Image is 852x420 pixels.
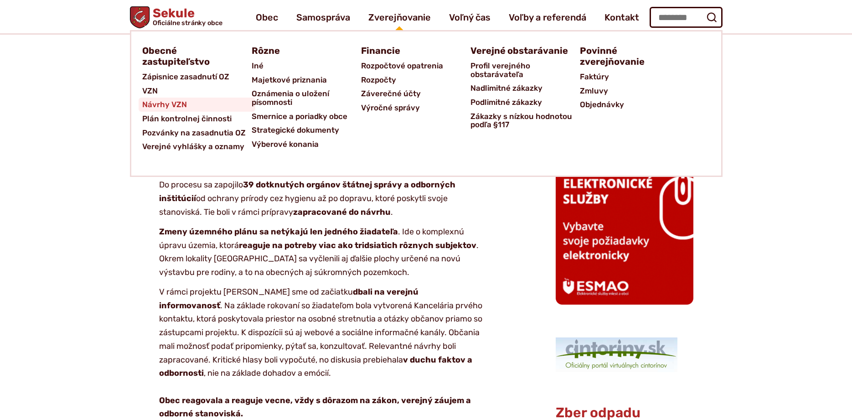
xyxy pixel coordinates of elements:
[580,42,678,70] a: Povinné zverejňovanie
[470,95,580,109] a: Podlimitné zákazky
[252,87,361,109] a: Oznámenia o uložení písomnosti
[159,227,398,237] strong: Zmeny územného plánu sa netýkajú len jedného žiadateľa
[252,123,339,137] span: Strategické dokumenty
[361,59,443,73] span: Rozpočtové opatrenia
[130,6,222,28] a: Logo Sekule, prejsť na domovskú stránku.
[142,112,232,126] span: Plán kontrolnej činnosti
[256,5,278,30] a: Obec
[604,5,639,30] a: Kontakt
[252,73,361,87] a: Majetkové priznania
[470,42,569,59] a: Verejné obstarávanie
[142,98,187,112] span: Návrhy VZN
[159,395,471,419] strong: Obec reagovala a reaguje vecne, vždy s dôrazom na zákon, verejný záujem a odborné stanoviská.
[142,140,244,154] span: Verejné vyhlášky a oznamy
[580,84,689,98] a: Zmluvy
[470,59,580,81] a: Profil verejného obstarávateľa
[252,137,319,151] span: Výberové konania
[142,98,252,112] a: Návrhy VZN
[142,140,252,154] a: Verejné vyhlášky a oznamy
[580,98,624,112] span: Objednávky
[368,5,431,30] a: Zverejňovanie
[252,59,263,73] span: Iné
[142,126,252,140] a: Pozvánky na zasadnutia OZ
[470,81,580,95] a: Nadlimitné zákazky
[470,81,542,95] span: Nadlimitné zákazky
[361,101,420,115] span: Výročné správy
[252,59,361,73] a: Iné
[252,42,350,59] a: Rôzne
[152,20,222,26] span: Oficiálne stránky obce
[252,109,347,124] span: Smernice a poriadky obce
[293,207,391,217] strong: zapracované do návrhu
[361,73,396,87] span: Rozpočty
[142,70,252,84] a: Zápisnice zasadnutí OZ
[361,42,460,59] a: Financie
[252,137,361,151] a: Výberové konania
[252,73,327,87] span: Majetkové priznania
[361,87,470,101] a: Záverečné účty
[556,166,693,304] img: esmao_sekule_b.png
[142,84,158,98] span: VZN
[142,84,252,98] a: VZN
[296,5,350,30] a: Samospráva
[159,287,418,311] strong: dbali na verejnú informovanosť
[361,73,470,87] a: Rozpočty
[159,225,483,280] p: . Ide o komplexnú úpravu územia, ktorá . Okrem lokality [GEOGRAPHIC_DATA] sa vyčlenili aj ďalšie ...
[361,87,421,101] span: Záverečné účty
[361,101,470,115] a: Výročné správy
[556,337,677,372] img: 1.png
[580,70,609,84] span: Faktúry
[252,123,361,137] a: Strategické dokumenty
[142,70,229,84] span: Zápisnice zasadnutí OZ
[150,7,222,26] span: Sekule
[252,109,361,124] a: Smernice a poriadky obce
[509,5,586,30] a: Voľby a referendá
[142,126,246,140] span: Pozvánky na zasadnutia OZ
[142,112,252,126] a: Plán kontrolnej činnosti
[580,84,608,98] span: Zmluvy
[470,42,568,59] span: Verejné obstarávanie
[239,240,476,250] strong: reaguje na potreby viac ako tridsiatich rôznych subjektov
[252,42,280,59] span: Rôzne
[361,42,400,59] span: Financie
[142,42,241,70] a: Obecné zastupiteľstvo
[580,98,689,112] a: Objednávky
[159,180,455,203] strong: 39 dotknutých orgánov štátnej správy a odborných inštitúcií
[470,109,580,132] a: Zákazky s nízkou hodnotou podľa §117
[159,178,483,219] p: Do procesu sa zapojilo od ochrany prírody cez hygienu až po dopravu, ktoré poskytli svoje stanovi...
[580,70,689,84] a: Faktúry
[361,59,470,73] a: Rozpočtové opatrenia
[449,5,491,30] a: Voľný čas
[130,6,150,28] img: Prejsť na domovskú stránku
[470,95,542,109] span: Podlimitné zákazky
